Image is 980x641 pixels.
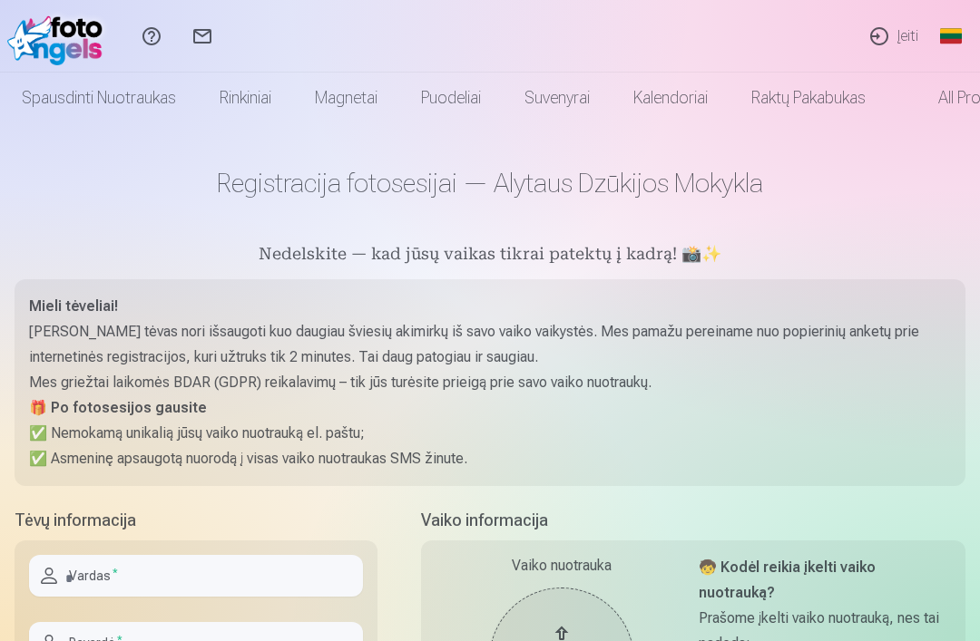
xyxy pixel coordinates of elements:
[15,167,965,199] h1: Registracija fotosesijai — Alytaus Dzūkijos Mokykla
[15,243,965,268] h5: Nedelskite — kad jūsų vaikas tikrai patektų į kadrą! 📸✨
[503,73,612,123] a: Suvenyrai
[293,73,399,123] a: Magnetai
[29,399,207,416] strong: 🎁 Po fotosesijos gausite
[29,421,951,446] p: ✅ Nemokamą unikalią jūsų vaiko nuotrauką el. paštu;
[29,370,951,395] p: Mes griežtai laikomės BDAR (GDPR) reikalavimų – tik jūs turėsite prieigą prie savo vaiko nuotraukų.
[421,508,965,533] h5: Vaiko informacija
[29,319,951,370] p: [PERSON_NAME] tėvas nori išsaugoti kuo daugiau šviesių akimirkų iš savo vaiko vaikystės. Mes pama...
[699,558,876,601] strong: 🧒 Kodėl reikia įkelti vaiko nuotrauką?
[7,7,112,65] img: /fa2
[15,508,377,533] h5: Tėvų informacija
[436,555,688,577] div: Vaiko nuotrauka
[198,73,293,123] a: Rinkiniai
[730,73,887,123] a: Raktų pakabukas
[29,297,118,315] strong: Mieli tėveliai!
[612,73,730,123] a: Kalendoriai
[29,446,951,471] p: ✅ Asmeninę apsaugotą nuorodą į visas vaiko nuotraukas SMS žinute.
[399,73,503,123] a: Puodeliai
